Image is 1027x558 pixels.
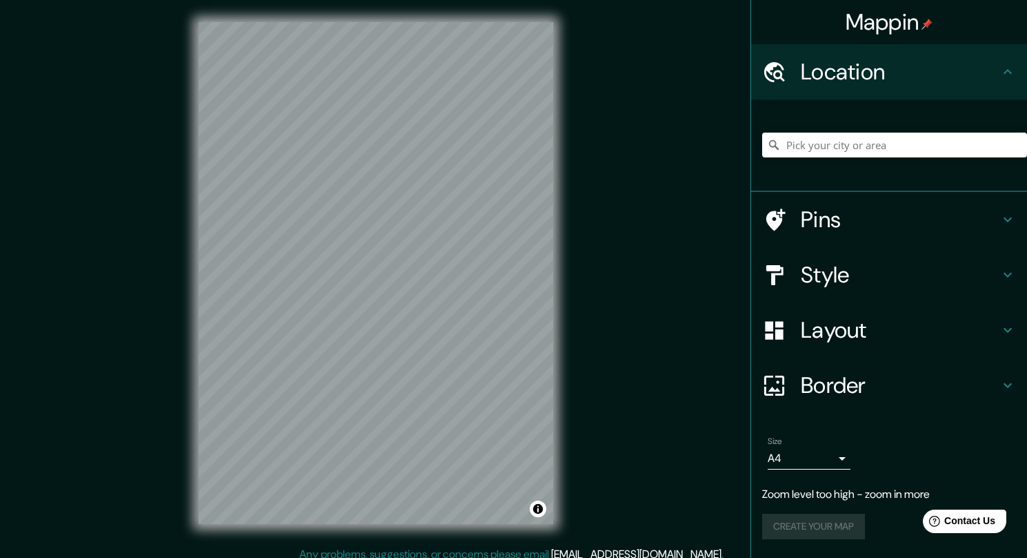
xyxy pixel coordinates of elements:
div: Location [751,44,1027,99]
button: Toggle attribution [530,501,546,517]
div: Layout [751,302,1027,358]
canvas: Map [199,22,553,524]
div: A4 [768,448,850,470]
h4: Layout [801,316,999,344]
iframe: Help widget launcher [904,504,1012,543]
div: Style [751,247,1027,302]
h4: Pins [801,206,999,233]
h4: Border [801,372,999,399]
h4: Mappin [846,8,933,36]
h4: Style [801,261,999,289]
div: Border [751,358,1027,413]
h4: Location [801,58,999,86]
label: Size [768,436,782,448]
img: pin-icon.png [921,19,933,30]
div: Pins [751,192,1027,247]
p: Zoom level too high - zoom in more [762,486,1016,503]
input: Pick your city or area [762,133,1027,157]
